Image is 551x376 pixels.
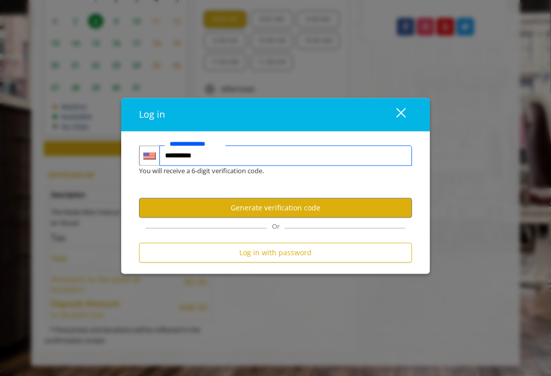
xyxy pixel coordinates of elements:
[377,104,412,125] button: close dialog
[139,146,159,166] div: Country
[139,243,412,263] button: Log in with password
[131,166,404,177] div: You will receive a 6-digit verification code.
[139,198,412,218] button: Generate verification code
[384,107,405,122] div: close dialog
[139,109,165,121] span: Log in
[267,222,285,231] span: Or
